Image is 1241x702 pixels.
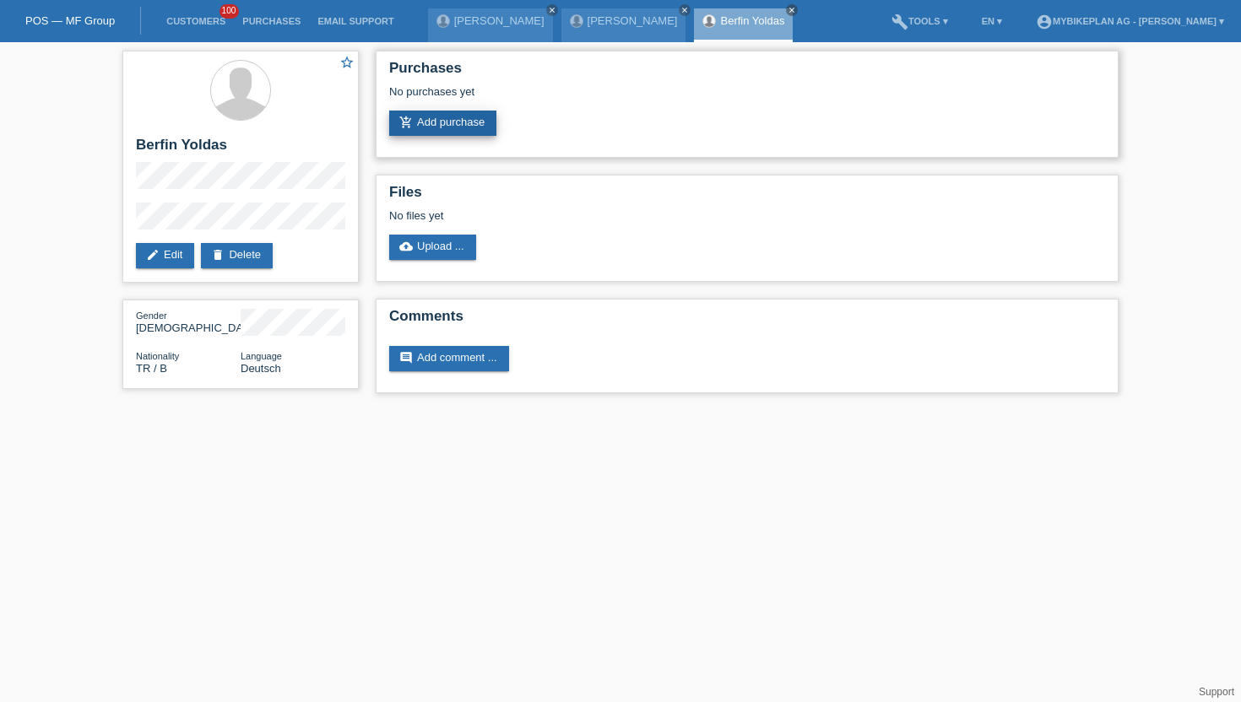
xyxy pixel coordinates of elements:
span: 100 [219,4,240,19]
i: account_circle [1036,13,1053,30]
h2: Files [389,184,1105,209]
a: account_circleMybikeplan AG - [PERSON_NAME] ▾ [1027,16,1233,26]
a: cloud_uploadUpload ... [389,235,476,260]
i: close [548,6,556,14]
h2: Berfin Yoldas [136,137,345,162]
span: Gender [136,310,167,321]
div: No purchases yet [389,85,1105,111]
a: Support [1199,686,1234,698]
a: [PERSON_NAME] [454,14,545,27]
i: delete [211,248,225,262]
a: deleteDelete [201,243,273,268]
i: close [680,6,689,14]
div: [DEMOGRAPHIC_DATA] [136,309,241,334]
i: star_border [339,55,355,70]
i: cloud_upload [399,240,413,253]
a: POS — MF Group [25,14,115,27]
a: commentAdd comment ... [389,346,509,371]
a: buildTools ▾ [883,16,956,26]
a: close [679,4,691,16]
span: Deutsch [241,362,281,375]
h2: Purchases [389,60,1105,85]
i: comment [399,351,413,364]
h2: Comments [389,308,1105,333]
i: add_shopping_cart [399,116,413,129]
span: Language [241,351,282,361]
a: Purchases [234,16,309,26]
a: close [786,4,798,16]
i: close [788,6,796,14]
a: close [546,4,558,16]
div: No files yet [389,209,905,222]
span: Turkey / B / 01.04.2013 [136,362,167,375]
a: add_shopping_cartAdd purchase [389,111,496,136]
a: EN ▾ [973,16,1011,26]
i: edit [146,248,160,262]
span: Nationality [136,351,179,361]
a: Berfin Yoldas [720,14,784,27]
a: [PERSON_NAME] [588,14,678,27]
a: star_border [339,55,355,73]
i: build [891,13,908,30]
a: Customers [158,16,234,26]
a: Email Support [309,16,402,26]
a: editEdit [136,243,194,268]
